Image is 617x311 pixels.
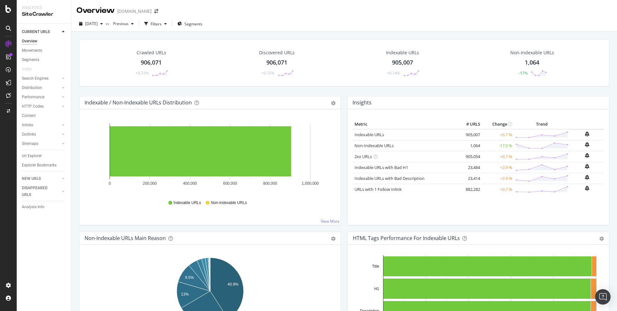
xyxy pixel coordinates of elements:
div: bell-plus [585,164,589,169]
text: Title [372,264,380,269]
text: 40.9% [228,282,238,287]
a: Movements [22,47,67,54]
button: Filters [142,19,169,29]
div: Explorer Bookmarks [22,162,57,169]
text: 200,000 [143,181,157,186]
td: +0.7 % [482,184,514,195]
div: Indexable URLs [386,49,419,56]
text: 800,000 [263,181,277,186]
span: Previous [111,21,129,26]
div: [DOMAIN_NAME] [117,8,152,14]
td: +2.9 % [482,173,514,184]
div: gear [599,236,604,241]
div: Filters [151,21,162,27]
div: bell-plus [585,131,589,137]
td: 905,054 [456,151,482,162]
div: Crawled URLs [137,49,166,56]
div: Content [22,112,36,119]
a: Overview [22,38,67,45]
td: 1,064 [456,140,482,151]
div: 906,071 [141,58,162,67]
button: Previous [111,19,136,29]
div: Overview [22,38,37,45]
div: Indexable / Non-Indexable URLs Distribution [85,99,192,106]
text: 0 [109,181,111,186]
div: 906,071 [266,58,287,67]
td: 882,282 [456,184,482,195]
span: Segments [184,21,202,27]
div: Open Intercom Messenger [595,289,611,305]
div: gear [331,236,335,241]
th: Metric [353,120,456,129]
text: 400,000 [183,181,197,186]
td: +2.9 % [482,162,514,173]
div: bell-plus [585,175,589,180]
a: DISAPPEARED URLS [22,185,60,198]
a: Indexable URLs with Bad Description [354,175,425,181]
div: +0.72% [136,70,149,76]
div: -17% [519,70,528,76]
div: Non-Indexable URLs Main Reason [85,235,166,241]
a: Inlinks [22,122,60,129]
a: Non-Indexable URLs [354,143,394,148]
div: HTTP Codes [22,103,44,110]
span: 2025 Aug. 18th [85,21,98,26]
h4: Insights [353,98,371,107]
text: 9.5% [185,275,194,280]
td: -17.0 % [482,140,514,151]
a: HTTP Codes [22,103,60,110]
div: Movements [22,47,42,54]
div: Discovered URLs [259,49,295,56]
a: Sitemaps [22,140,60,147]
div: Url Explorer [22,153,42,159]
div: Analytics [22,5,66,11]
a: Performance [22,94,60,101]
a: Url Explorer [22,153,67,159]
div: Visits [22,66,31,73]
text: H1 [374,287,380,291]
div: Search Engines [22,75,49,82]
div: Sitemaps [22,140,38,147]
div: Outlinks [22,131,36,138]
div: 1,064 [525,58,539,67]
div: NEW URLS [22,175,41,182]
div: bell-plus [585,186,589,191]
a: Explorer Bookmarks [22,162,67,169]
svg: A chart. [85,120,335,194]
text: 13% [181,292,189,297]
a: Search Engines [22,75,60,82]
div: Distribution [22,84,42,91]
a: View More [321,218,340,224]
a: Indexable URLs with Bad H1 [354,164,408,170]
div: bell-plus [585,153,589,158]
a: Distribution [22,84,60,91]
a: Visits [22,66,38,73]
div: bell-plus [585,142,589,147]
div: +0.74% [387,70,400,76]
span: Indexable URLs [174,200,201,206]
div: Non-Indexable URLs [510,49,554,56]
div: gear [331,101,335,105]
a: Content [22,112,67,119]
a: CURRENT URLS [22,29,60,35]
div: CURRENT URLS [22,29,50,35]
td: 23,484 [456,162,482,173]
a: URLs with 1 Follow Inlink [354,186,402,192]
a: Segments [22,57,67,63]
td: 23,414 [456,173,482,184]
div: 905,007 [392,58,413,67]
div: HTML Tags Performance for Indexable URLs [353,235,460,241]
button: [DATE] [76,19,105,29]
div: Performance [22,94,44,101]
span: vs [105,21,111,26]
button: Segments [175,19,205,29]
a: 2xx URLs [354,154,372,159]
div: Inlinks [22,122,33,129]
div: Analysis Info [22,204,44,210]
div: Segments [22,57,39,63]
th: Change [482,120,514,129]
div: Overview [76,5,115,16]
th: Trend [514,120,570,129]
a: Outlinks [22,131,60,138]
